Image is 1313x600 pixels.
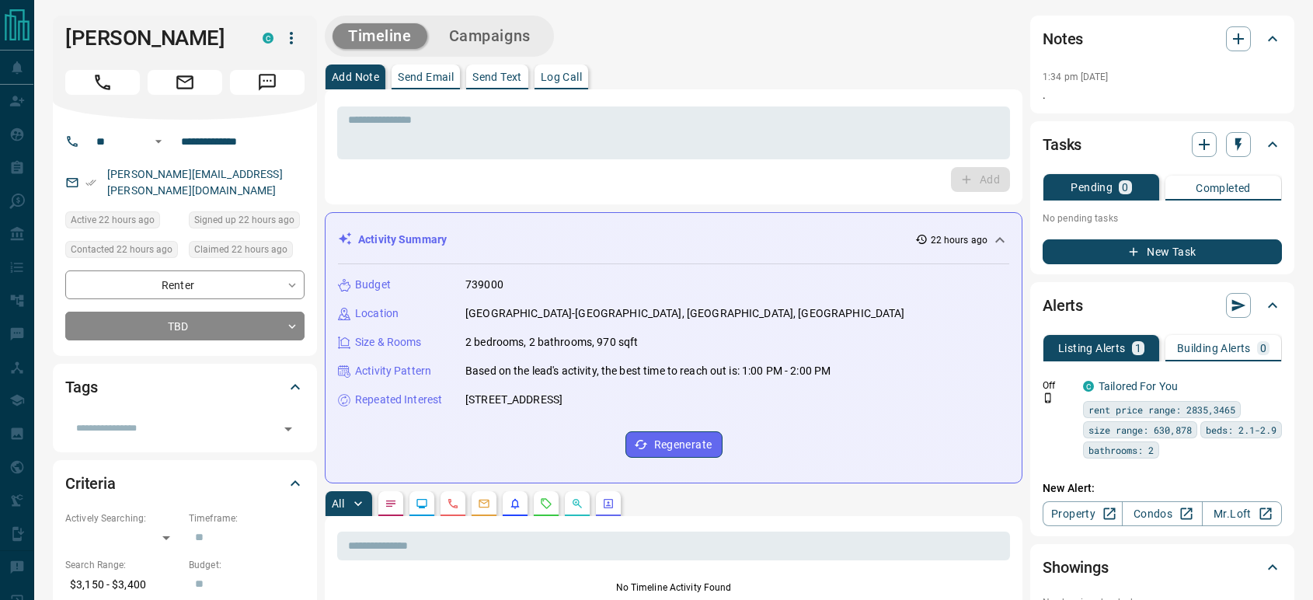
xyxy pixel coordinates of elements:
p: Size & Rooms [355,334,422,351]
div: Tags [65,368,305,406]
p: Listing Alerts [1058,343,1126,354]
div: Thu Aug 14 2025 [189,211,305,233]
span: bathrooms: 2 [1088,442,1154,458]
p: New Alert: [1043,480,1282,497]
p: Based on the lead's activity, the best time to reach out is: 1:00 PM - 2:00 PM [465,363,831,379]
p: Send Email [398,72,454,82]
div: Renter [65,270,305,299]
svg: Agent Actions [602,497,615,510]
div: Alerts [1043,287,1282,324]
p: No pending tasks [1043,207,1282,230]
span: rent price range: 2835,3465 [1088,402,1235,417]
a: Property [1043,501,1123,526]
svg: Notes [385,497,397,510]
svg: Email Verified [85,177,96,188]
p: 1 [1135,343,1141,354]
span: Call [65,70,140,95]
a: Condos [1122,501,1202,526]
a: Tailored For You [1099,380,1178,392]
h2: Alerts [1043,293,1083,318]
svg: Calls [447,497,459,510]
span: Signed up 22 hours ago [194,212,294,228]
p: 739000 [465,277,503,293]
p: Log Call [541,72,582,82]
svg: Lead Browsing Activity [416,497,428,510]
span: Contacted 22 hours ago [71,242,172,257]
button: Open [149,132,168,151]
span: Message [230,70,305,95]
p: Activity Summary [358,232,447,248]
p: [GEOGRAPHIC_DATA]-[GEOGRAPHIC_DATA], [GEOGRAPHIC_DATA], [GEOGRAPHIC_DATA] [465,305,905,322]
h2: Showings [1043,555,1109,580]
h2: Tasks [1043,132,1081,157]
div: Notes [1043,20,1282,58]
div: condos.ca [263,33,273,44]
div: Criteria [65,465,305,502]
span: Email [148,70,222,95]
span: Claimed 22 hours ago [194,242,287,257]
p: [STREET_ADDRESS] [465,392,562,408]
span: beds: 2.1-2.9 [1206,422,1276,438]
p: Repeated Interest [355,392,442,408]
p: 1:34 pm [DATE] [1043,72,1109,82]
div: condos.ca [1083,381,1094,392]
button: Timeline [333,23,427,49]
p: Off [1043,378,1074,392]
div: Activity Summary22 hours ago [338,225,1009,254]
p: All [332,498,344,509]
h1: [PERSON_NAME] [65,26,239,51]
p: Send Text [472,72,522,82]
p: 0 [1122,182,1128,193]
svg: Push Notification Only [1043,392,1054,403]
button: Regenerate [625,431,723,458]
span: Active 22 hours ago [71,212,155,228]
h2: Criteria [65,471,116,496]
p: Building Alerts [1177,343,1251,354]
svg: Opportunities [571,497,583,510]
p: No Timeline Activity Found [337,581,1010,595]
span: size range: 630,878 [1088,422,1192,438]
p: Budget [355,277,391,293]
p: $3,150 - $3,400 [65,572,181,598]
p: 22 hours ago [931,233,987,247]
div: Thu Aug 14 2025 [189,241,305,263]
div: Thu Aug 14 2025 [65,211,181,233]
svg: Listing Alerts [509,497,521,510]
p: Search Range: [65,558,181,572]
p: Add Note [332,72,379,82]
h2: Tags [65,375,97,399]
div: TBD [65,312,305,340]
div: Tasks [1043,126,1282,163]
a: Mr.Loft [1202,501,1282,526]
svg: Emails [478,497,490,510]
p: Timeframe: [189,511,305,525]
p: Pending [1071,182,1113,193]
svg: Requests [540,497,552,510]
button: Open [277,418,299,440]
h2: Notes [1043,26,1083,51]
div: Thu Aug 14 2025 [65,241,181,263]
button: Campaigns [434,23,546,49]
button: New Task [1043,239,1282,264]
div: Showings [1043,549,1282,586]
p: Budget: [189,558,305,572]
p: Location [355,305,399,322]
p: Activity Pattern [355,363,431,379]
a: [PERSON_NAME][EMAIL_ADDRESS][PERSON_NAME][DOMAIN_NAME] [107,168,283,197]
p: 2 bedrooms, 2 bathrooms, 970 sqft [465,334,638,351]
p: Completed [1196,183,1251,194]
p: . [1043,87,1282,103]
p: Actively Searching: [65,511,181,525]
p: 0 [1260,343,1266,354]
